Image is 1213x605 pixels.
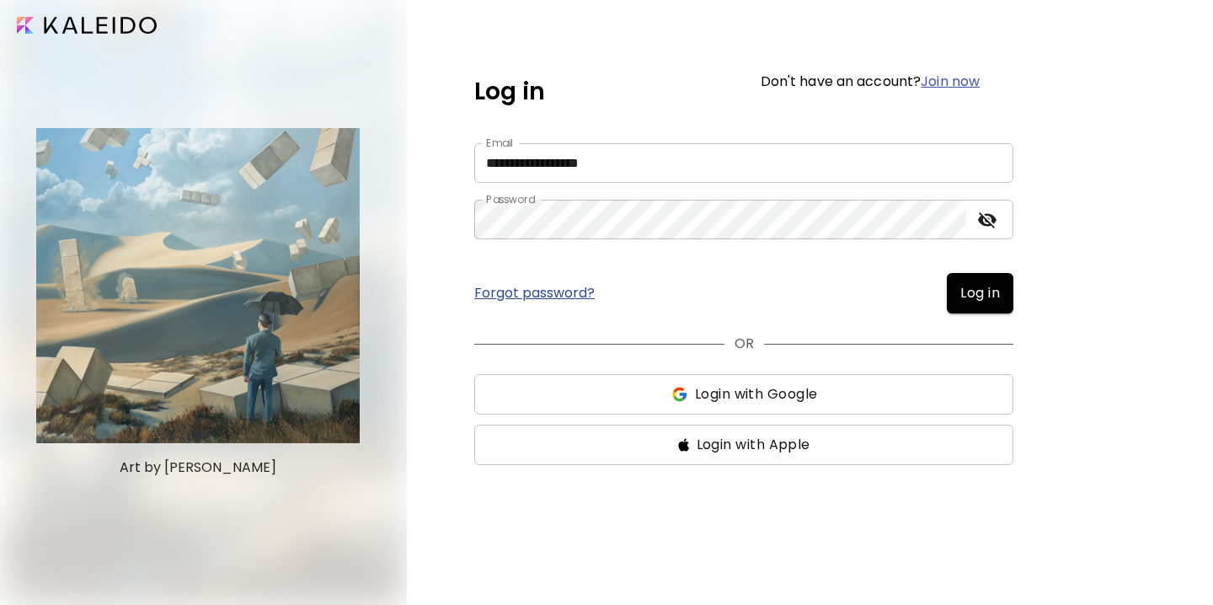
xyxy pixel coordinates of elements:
[671,386,688,403] img: ss
[761,75,981,88] h6: Don't have an account?
[474,74,545,110] h5: Log in
[678,438,690,452] img: ss
[735,334,754,354] p: OR
[474,374,1013,415] button: ssLogin with Google
[921,72,980,91] a: Join now
[973,206,1002,234] button: toggle password visibility
[695,384,818,404] span: Login with Google
[697,435,810,455] span: Login with Apple
[474,286,595,300] a: Forgot password?
[960,283,1000,303] span: Log in
[474,425,1013,465] button: ssLogin with Apple
[947,273,1013,313] button: Log in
